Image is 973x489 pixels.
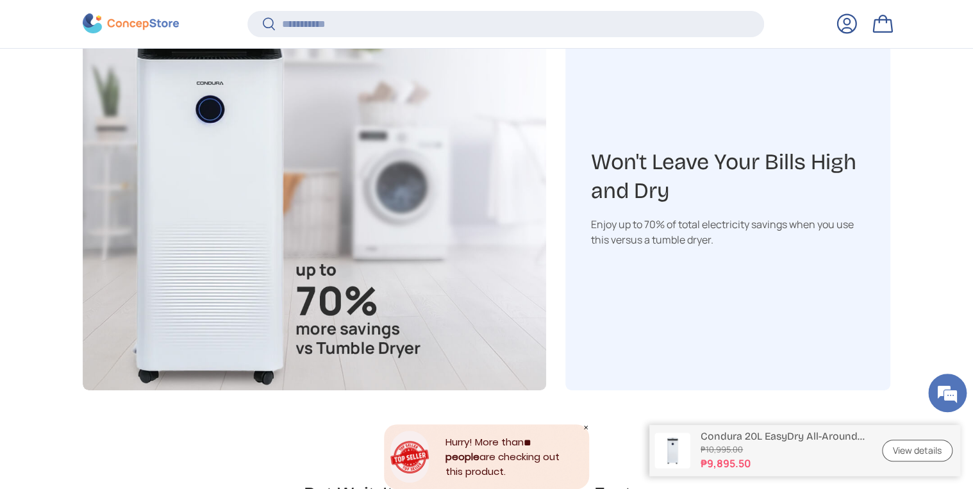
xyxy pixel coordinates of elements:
s: ₱10,995.00 [701,443,867,456]
a: View details [882,440,952,462]
textarea: Type your message and hit 'Enter' [6,350,244,395]
strong: ₱9,895.50 [701,456,867,471]
div: Minimize live chat window [210,6,241,37]
span: We're online! [74,162,177,291]
div: Enjoy up to 70% of total electricity savings when you use this versus a tumble dryer.​ [591,217,865,247]
h3: Won't Leave Your Bills High and Dry​ [591,148,865,206]
div: Chat with us now [67,72,215,88]
div: Close [583,424,589,431]
p: Condura 20L EasyDry All-Around Dryer Dehumidifier [701,430,867,442]
img: condura-easy-dry-dehumidifier-full-view-concepstore.ph [654,433,690,468]
img: ConcepStore [83,14,179,34]
img: Won't Leave Your Bills High and Dry​ [83,5,546,390]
